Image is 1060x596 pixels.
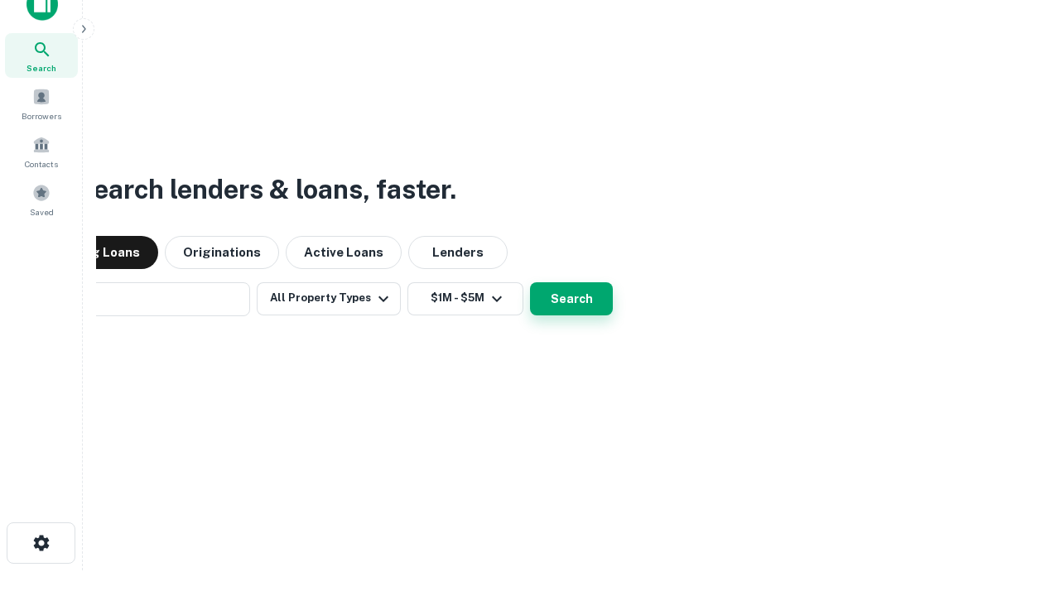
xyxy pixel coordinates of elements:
[530,282,613,315] button: Search
[5,81,78,126] a: Borrowers
[5,177,78,222] a: Saved
[407,282,523,315] button: $1M - $5M
[26,61,56,74] span: Search
[25,157,58,171] span: Contacts
[75,170,456,209] h3: Search lenders & loans, faster.
[165,236,279,269] button: Originations
[286,236,402,269] button: Active Loans
[5,33,78,78] a: Search
[408,236,508,269] button: Lenders
[5,129,78,174] a: Contacts
[22,109,61,123] span: Borrowers
[977,464,1060,543] iframe: Chat Widget
[257,282,401,315] button: All Property Types
[30,205,54,219] span: Saved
